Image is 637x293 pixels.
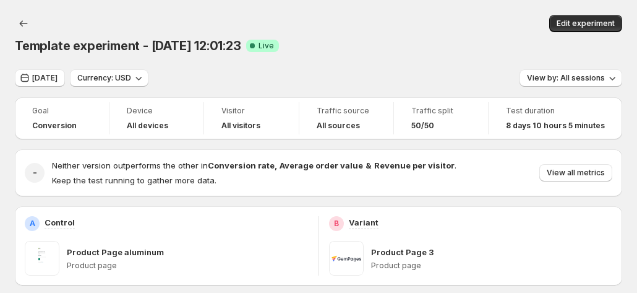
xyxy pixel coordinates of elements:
[52,160,456,170] span: Neither version outperforms the other in .
[15,38,241,53] span: Template experiment - [DATE] 12:01:23
[67,246,164,258] p: Product Page aluminum
[411,105,471,132] a: Traffic split50/50
[549,15,622,32] button: Edit experiment
[539,164,612,181] button: View all metrics
[411,121,434,131] span: 50/50
[221,105,281,132] a: VisitorAll visitors
[317,121,360,131] h4: All sources
[127,105,186,132] a: DeviceAll devices
[33,167,37,179] h2: -
[317,105,376,132] a: Traffic sourceAll sources
[32,105,92,132] a: GoalConversion
[221,106,281,116] span: Visitor
[527,73,605,83] span: View by: All sessions
[506,105,605,132] a: Test duration8 days 10 hours 5 minutes
[127,106,186,116] span: Device
[67,261,309,271] p: Product page
[221,121,260,131] h4: All visitors
[371,261,613,271] p: Product page
[557,19,615,28] span: Edit experiment
[519,69,622,87] button: View by: All sessions
[506,121,605,131] span: 8 days 10 hours 5 minutes
[334,219,339,229] h2: B
[329,241,364,276] img: Product Page 3
[547,168,605,178] span: View all metrics
[317,106,376,116] span: Traffic source
[32,106,92,116] span: Goal
[25,241,59,276] img: Product Page aluminum
[32,121,77,131] span: Conversion
[45,216,75,229] p: Control
[32,73,58,83] span: [DATE]
[52,175,216,185] span: Keep the test running to gather more data.
[275,160,277,170] strong: ,
[371,246,434,258] p: Product Page 3
[70,69,148,87] button: Currency: USD
[15,69,65,87] button: [DATE]
[506,106,605,116] span: Test duration
[366,160,372,170] strong: &
[411,106,471,116] span: Traffic split
[280,160,363,170] strong: Average order value
[374,160,455,170] strong: Revenue per visitor
[15,15,32,32] button: Back
[30,219,35,229] h2: A
[77,73,131,83] span: Currency: USD
[127,121,168,131] h4: All devices
[349,216,378,229] p: Variant
[208,160,275,170] strong: Conversion rate
[259,41,274,51] span: Live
